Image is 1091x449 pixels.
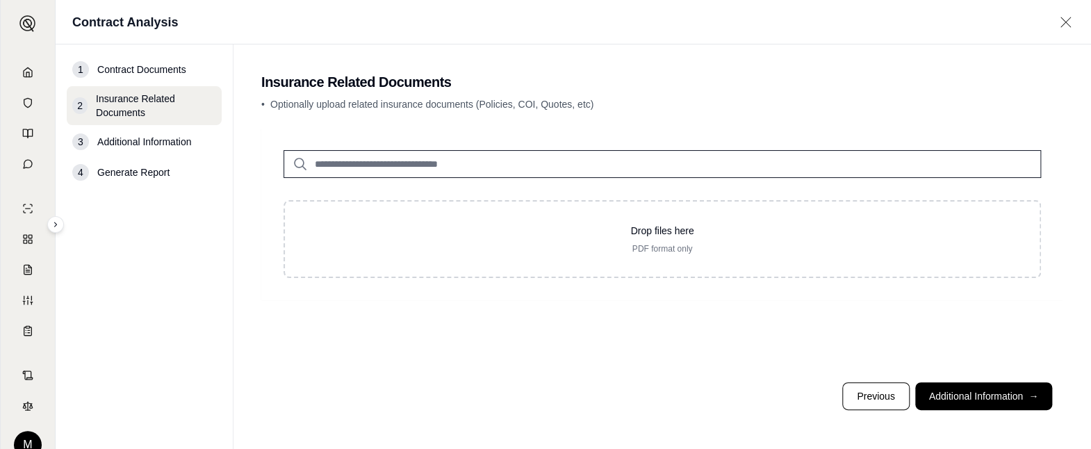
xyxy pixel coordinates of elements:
[1028,389,1038,403] span: →
[9,195,47,222] a: Single Policy
[307,243,1017,254] p: PDF format only
[9,317,47,345] a: Coverage Table
[72,164,89,181] div: 4
[72,97,88,114] div: 2
[9,150,47,178] a: Chat
[97,135,191,149] span: Additional Information
[270,99,593,110] span: Optionally upload related insurance documents (Policies, COI, Quotes, etc)
[9,120,47,147] a: Prompt Library
[915,382,1052,410] button: Additional Information→
[9,58,47,86] a: Home
[9,89,47,117] a: Documents Vault
[261,72,1063,92] h2: Insurance Related Documents
[19,15,36,32] img: Expand sidebar
[72,13,178,32] h1: Contract Analysis
[47,216,64,233] button: Expand sidebar
[842,382,909,410] button: Previous
[97,165,170,179] span: Generate Report
[72,133,89,150] div: 3
[307,224,1017,238] p: Drop files here
[96,92,216,120] span: Insurance Related Documents
[97,63,186,76] span: Contract Documents
[14,10,42,38] button: Expand sidebar
[9,286,47,314] a: Custom Report
[9,392,47,420] a: Legal Search Engine
[9,361,47,389] a: Contract Analysis
[72,61,89,78] div: 1
[9,256,47,284] a: Claim Coverage
[261,99,265,110] span: •
[9,225,47,253] a: Policy Comparisons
